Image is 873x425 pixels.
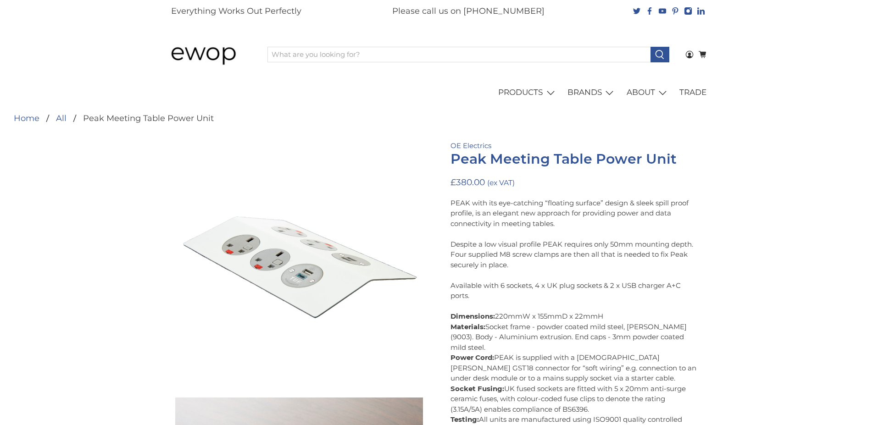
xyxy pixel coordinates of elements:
[56,114,67,122] a: All
[67,114,214,122] li: Peak Meeting Table Power Unit
[562,80,622,105] a: BRANDS
[450,177,485,188] span: £380.00
[450,415,479,424] strong: Testing:
[674,80,712,105] a: TRADE
[450,353,494,362] strong: Power Cord:
[175,141,423,388] a: OE Electrics Office Peak Meeting Table Power Unit Matt White with Grey Socket
[450,151,698,167] h1: Peak Meeting Table Power Unit
[171,5,301,17] p: Everything Works Out Perfectly
[267,47,651,62] input: What are you looking for?
[450,384,504,393] strong: Socket Fusing:
[487,178,515,187] small: (ex VAT)
[392,5,545,17] p: Please call us on [PHONE_NUMBER]
[161,80,712,105] nav: main navigation
[450,322,485,331] strong: Materials:
[493,80,562,105] a: PRODUCTS
[14,114,39,122] a: Home
[450,141,491,150] a: OE Electrics
[14,114,214,122] nav: breadcrumbs
[621,80,674,105] a: ABOUT
[450,312,495,320] strong: Dimensions:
